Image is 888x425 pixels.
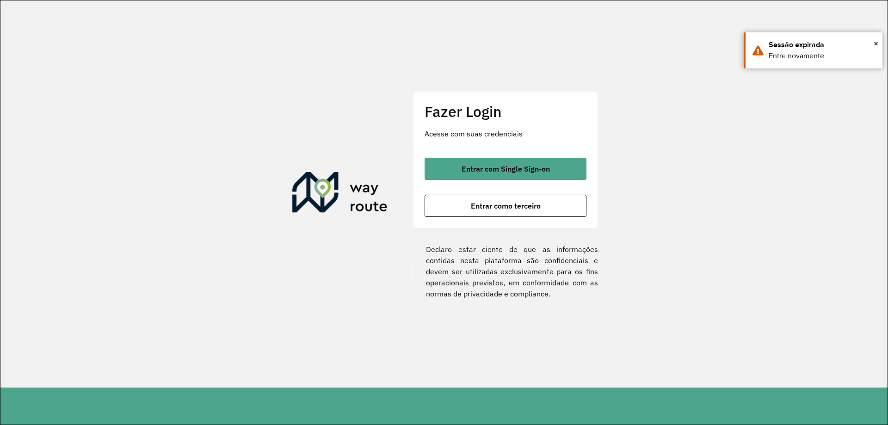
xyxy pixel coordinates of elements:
div: Entre novamente [769,50,876,62]
span: × [874,37,878,50]
button: button [425,195,586,217]
span: Entrar como terceiro [471,202,541,209]
label: Declaro estar ciente de que as informações contidas nesta plataforma são confidenciais e devem se... [413,244,598,299]
img: Roteirizador AmbevTech [292,172,388,216]
div: Sessão expirada [769,39,876,50]
button: Close [874,37,878,50]
span: Entrar com Single Sign-on [462,165,550,172]
h2: Fazer Login [425,103,586,120]
button: button [425,158,586,180]
p: Acesse com suas credenciais [425,128,586,139]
